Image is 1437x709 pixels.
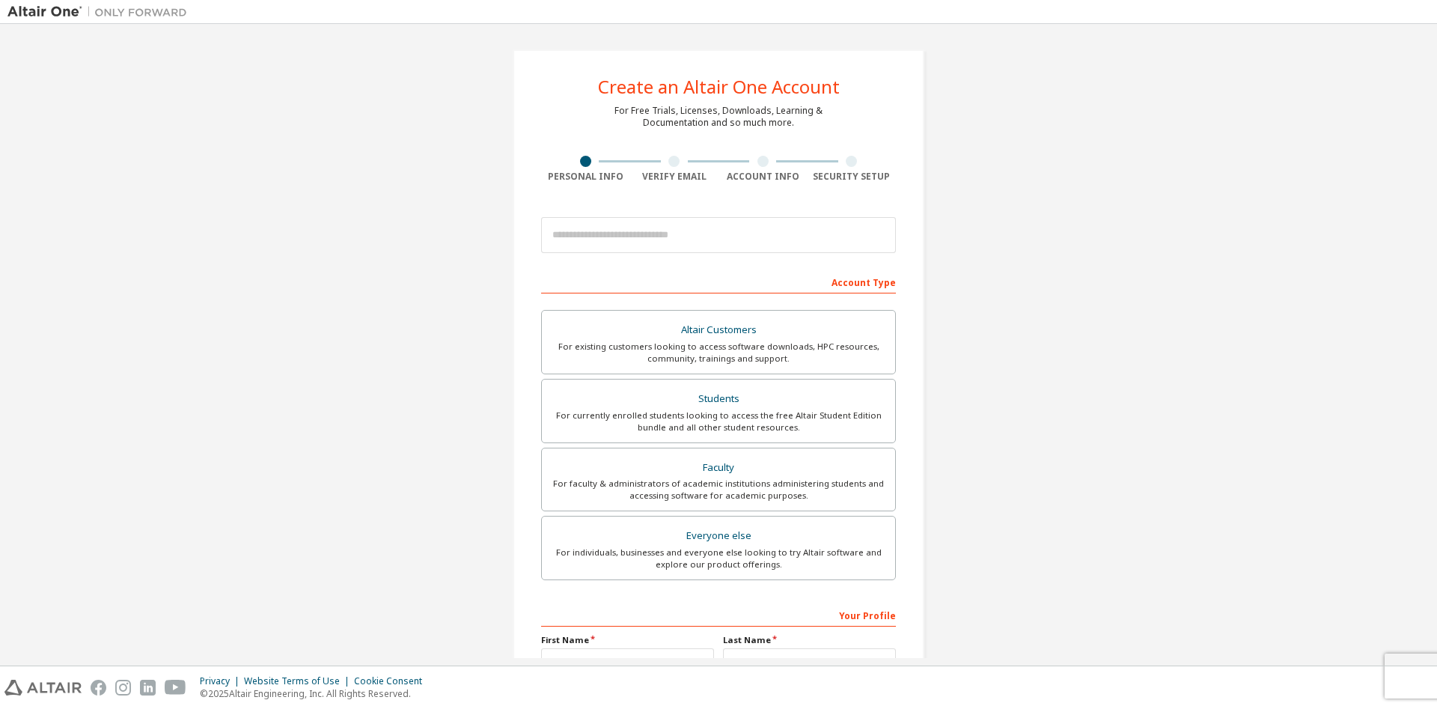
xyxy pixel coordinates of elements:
[723,634,896,646] label: Last Name
[140,680,156,696] img: linkedin.svg
[541,270,896,293] div: Account Type
[551,410,886,433] div: For currently enrolled students looking to access the free Altair Student Edition bundle and all ...
[808,171,897,183] div: Security Setup
[541,634,714,646] label: First Name
[200,687,431,700] p: © 2025 Altair Engineering, Inc. All Rights Reserved.
[551,478,886,502] div: For faculty & administrators of academic institutions administering students and accessing softwa...
[244,675,354,687] div: Website Terms of Use
[551,320,886,341] div: Altair Customers
[551,526,886,547] div: Everyone else
[551,457,886,478] div: Faculty
[7,4,195,19] img: Altair One
[541,171,630,183] div: Personal Info
[718,171,808,183] div: Account Info
[4,680,82,696] img: altair_logo.svg
[115,680,131,696] img: instagram.svg
[551,547,886,570] div: For individuals, businesses and everyone else looking to try Altair software and explore our prod...
[541,603,896,627] div: Your Profile
[551,389,886,410] div: Students
[630,171,719,183] div: Verify Email
[91,680,106,696] img: facebook.svg
[165,680,186,696] img: youtube.svg
[551,341,886,365] div: For existing customers looking to access software downloads, HPC resources, community, trainings ...
[614,105,823,129] div: For Free Trials, Licenses, Downloads, Learning & Documentation and so much more.
[354,675,431,687] div: Cookie Consent
[598,78,840,96] div: Create an Altair One Account
[200,675,244,687] div: Privacy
